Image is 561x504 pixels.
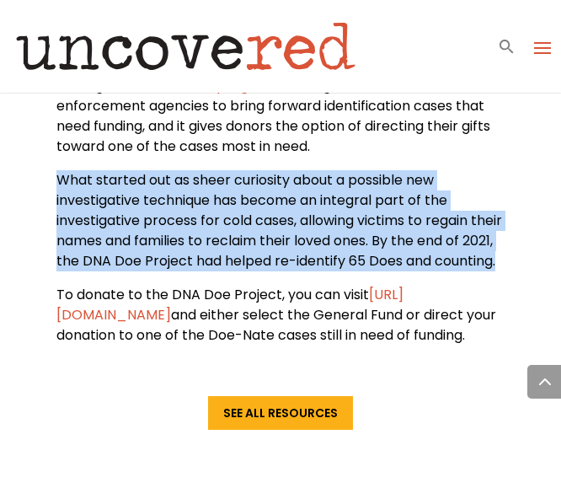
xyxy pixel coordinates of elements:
span: and either select the General Fund or direct your donation to one of the Doe-Nate cases still in ... [56,305,496,345]
a: See All Resources [208,396,353,430]
a: [URL][DOMAIN_NAME] [56,285,403,324]
span: Through their [56,76,147,95]
span: To donate to the DNA Doe Project, you can visit [56,285,369,304]
span: , the organization enables law enforcement agencies to bring forward identification cases that ne... [56,76,490,156]
a: Doe-Nate program [147,76,276,95]
span: What started out as sheer curiosity about a possible new investigative technique has become an in... [56,170,502,271]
